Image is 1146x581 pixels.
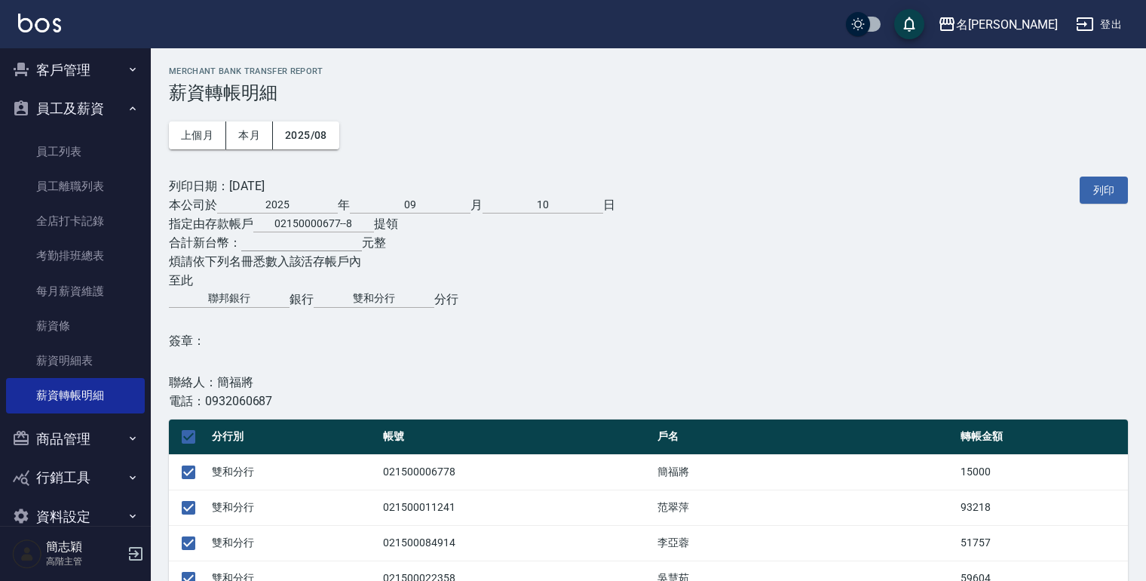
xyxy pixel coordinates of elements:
[6,274,145,309] a: 每月薪資維護
[273,121,339,149] button: 2025/08
[169,331,615,350] div: 簽章：
[46,555,123,568] p: 高階主管
[169,66,1128,76] h2: Merchant Bank Transfer Report
[169,373,615,392] div: 聯絡人： 簡福將
[169,82,1128,103] h3: 薪資轉帳明細
[6,169,145,204] a: 員工離職列表
[957,420,1128,455] th: 轉帳金額
[6,378,145,413] a: 薪資轉帳明細
[1070,11,1128,38] button: 登出
[169,392,615,410] div: 電話： 0932060687
[6,343,145,378] a: 薪資明細表
[6,497,145,536] button: 資料設定
[957,490,1128,525] td: 93218
[6,134,145,169] a: 員工列表
[6,309,145,343] a: 薪資條
[169,271,615,290] div: 至此
[12,539,42,569] img: Person
[379,454,654,490] td: 021500006778
[6,89,145,128] button: 員工及薪資
[6,420,145,459] button: 商品管理
[169,252,615,271] div: 煩請依下列名冊悉數入該活存帳戶內
[208,490,379,525] td: 雙和分行
[1080,177,1128,204] button: 列印
[379,525,654,561] td: 021500084914
[6,51,145,90] button: 客戶管理
[894,9,924,39] button: save
[6,204,145,238] a: 全店打卡記錄
[46,539,123,555] h5: 簡志穎
[208,420,379,455] th: 分行別
[6,238,145,273] a: 考勤排班總表
[957,454,1128,490] td: 15000
[169,195,615,214] div: 本公司於 年 月 日
[957,525,1128,561] td: 51757
[379,490,654,525] td: 021500011241
[654,490,957,525] td: 范翠萍
[169,121,226,149] button: 上個月
[226,121,273,149] button: 本月
[379,420,654,455] th: 帳號
[208,525,379,561] td: 雙和分行
[208,454,379,490] td: 雙和分行
[169,233,615,252] div: 合計新台幣： 元整
[169,177,615,195] div: 列印日期： [DATE]
[169,290,615,309] div: 銀行 分行
[6,458,145,497] button: 行銷工具
[18,14,61,32] img: Logo
[654,525,957,561] td: 李亞蓉
[932,9,1064,40] button: 名[PERSON_NAME]
[956,15,1058,34] div: 名[PERSON_NAME]
[654,454,957,490] td: 簡福將
[169,214,615,233] div: 指定由存款帳戶 提領
[654,420,957,455] th: 戶名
